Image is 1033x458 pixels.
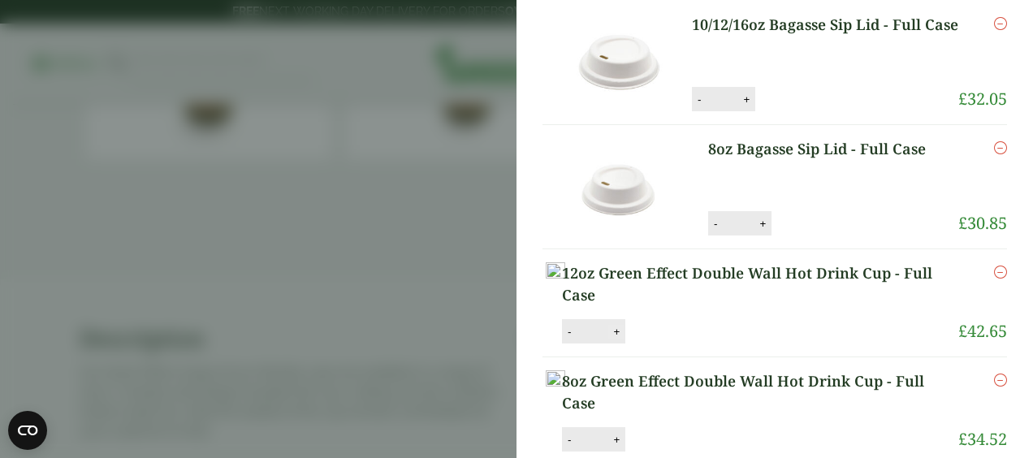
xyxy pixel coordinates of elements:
[562,262,958,306] a: 12oz Green Effect Double Wall Hot Drink Cup - Full Case
[994,14,1007,33] a: Remove this item
[958,88,1007,110] bdi: 32.05
[754,217,771,231] button: +
[958,320,1007,342] bdi: 42.65
[692,14,958,36] a: 10/12/16oz Bagasse Sip Lid - Full Case
[709,217,722,231] button: -
[958,320,967,342] span: £
[708,138,942,160] a: 8oz Bagasse Sip Lid - Full Case
[8,411,47,450] button: Open CMP widget
[563,433,576,447] button: -
[994,370,1007,390] a: Remove this item
[693,93,706,106] button: -
[958,212,1007,234] bdi: 30.85
[562,370,958,414] a: 8oz Green Effect Double Wall Hot Drink Cup - Full Case
[994,262,1007,282] a: Remove this item
[608,433,625,447] button: +
[994,138,1007,158] a: Remove this item
[958,428,1007,450] bdi: 34.52
[738,93,754,106] button: +
[958,212,967,234] span: £
[958,428,967,450] span: £
[563,325,576,339] button: -
[958,88,967,110] span: £
[608,325,625,339] button: +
